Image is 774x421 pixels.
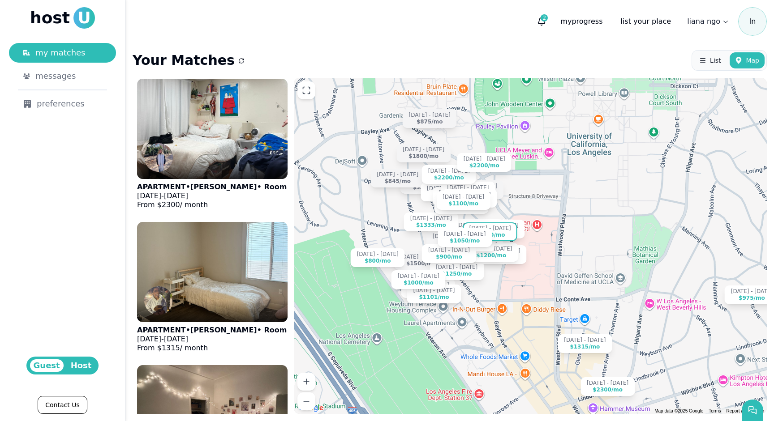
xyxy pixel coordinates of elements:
span: [DATE] [137,191,161,200]
a: messages [9,66,116,86]
span: [DATE] [164,191,188,200]
span: Map [746,56,759,65]
button: Zoom out [297,392,315,410]
div: $845 /mo [384,178,411,184]
span: Map data ©2025 Google [654,408,703,413]
div: [DATE] - [DATE] [464,155,505,162]
span: my [560,17,572,26]
span: Guest [30,359,64,372]
p: progress [553,13,610,30]
p: From $ 2300 / month [137,200,287,209]
p: liana ngo [687,16,720,27]
div: [DATE] - [DATE] [400,253,442,260]
span: [DATE] [137,335,161,343]
img: Google [296,402,326,414]
button: Map [730,52,765,68]
div: $1500 /mo [406,260,436,267]
button: List [694,52,726,68]
div: [DATE] - [DATE] [469,225,511,231]
div: $2200 /mo [434,174,464,181]
img: APARTMENT [137,79,288,179]
a: Report a map error [727,408,764,413]
div: $900 /mo [436,253,462,260]
div: preferences [23,98,102,110]
div: [DATE] - [DATE] [428,247,470,253]
div: $1315 /mo [570,344,600,350]
div: [DATE] - [DATE] [436,264,477,270]
div: [DATE] - [DATE] [398,272,439,279]
a: APARTMENTMeher Kaur avatarAPARTMENT•[PERSON_NAME]• Room[DATE]-[DATE]From $1315/ month [133,217,292,361]
div: $1000 /mo [447,204,477,211]
a: list your place [613,13,678,30]
div: $1000 /mo [404,279,434,286]
div: [DATE] - [DATE] [410,215,452,222]
a: liana ngo [682,13,735,30]
div: [DATE] - [DATE] [377,171,418,178]
span: host [30,9,70,27]
a: preferences [9,94,116,114]
div: [DATE] - [DATE] [564,337,606,344]
div: $2300 /mo [593,387,623,393]
a: hostU [30,7,95,29]
p: - [137,335,287,344]
a: Open this area in Google Maps (opens a new window) [296,402,326,414]
a: Contact Us [38,396,87,414]
span: messages [35,70,76,82]
span: my matches [35,47,85,59]
div: $2200 /mo [469,162,499,169]
p: From $ 1315 / month [137,344,287,353]
p: APARTMENT • [PERSON_NAME] • Room [137,183,287,191]
a: my matches [9,43,116,63]
div: [DATE] - [DATE] [403,146,444,153]
div: [DATE] - [DATE] [444,230,486,237]
button: 2 [533,13,550,30]
div: $1200 /mo [476,252,506,259]
img: Meher Kaur avatar [144,286,173,315]
div: [DATE] - [DATE] [409,111,451,118]
button: Zoom in [297,373,315,391]
div: [DATE] - [DATE] [443,193,484,200]
div: [DATE] - [DATE] [447,184,489,191]
div: $1050 /mo [450,237,480,244]
div: [DATE] - [DATE] [731,288,773,294]
a: Terms (opens in new tab) [709,408,721,413]
div: $975 /mo [739,294,765,301]
div: [DATE] - [DATE] [413,287,455,294]
span: Host [67,359,95,372]
div: [DATE] - [DATE] [433,233,474,239]
img: Taylor Fenton avatar [144,143,173,172]
div: [DATE] - [DATE] [427,185,469,191]
span: l n [738,7,767,36]
div: [DATE] - [DATE] [428,168,470,174]
p: - [137,191,287,200]
h1: Your Matches [133,52,235,68]
div: [DATE] - [DATE] [357,251,399,258]
div: $1101 /mo [419,294,449,301]
span: [DATE] [164,335,188,343]
div: [DATE] - [DATE] [587,380,628,387]
div: [DATE] - [DATE] [439,189,481,196]
div: $1333 /mo [416,222,446,229]
img: APARTMENT [137,222,288,322]
div: $1800 /mo [408,153,439,159]
span: U [73,7,95,29]
div: $1100 /mo [448,200,478,207]
span: List [710,56,721,65]
a: ln [738,7,767,36]
div: $800 /mo [365,258,391,264]
div: $875 /mo [417,118,443,125]
div: $5200 /mo [413,184,443,191]
span: 2 [541,14,548,21]
button: Enter fullscreen [297,81,315,99]
p: APARTMENT • [PERSON_NAME] • Room [137,326,287,335]
a: APARTMENTTaylor Fenton avatarAPARTMENT•[PERSON_NAME]• Room[DATE]-[DATE]From $2300/ month [133,74,292,217]
div: $1250 /mo [442,270,472,277]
